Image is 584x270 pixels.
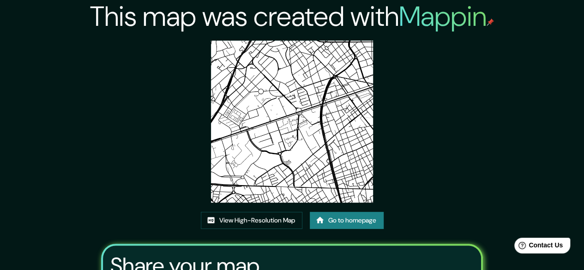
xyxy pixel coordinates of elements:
iframe: Help widget launcher [502,234,574,260]
img: mappin-pin [487,18,494,26]
a: Go to homepage [310,212,384,229]
img: created-map [211,41,373,203]
a: View High-Resolution Map [201,212,302,229]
